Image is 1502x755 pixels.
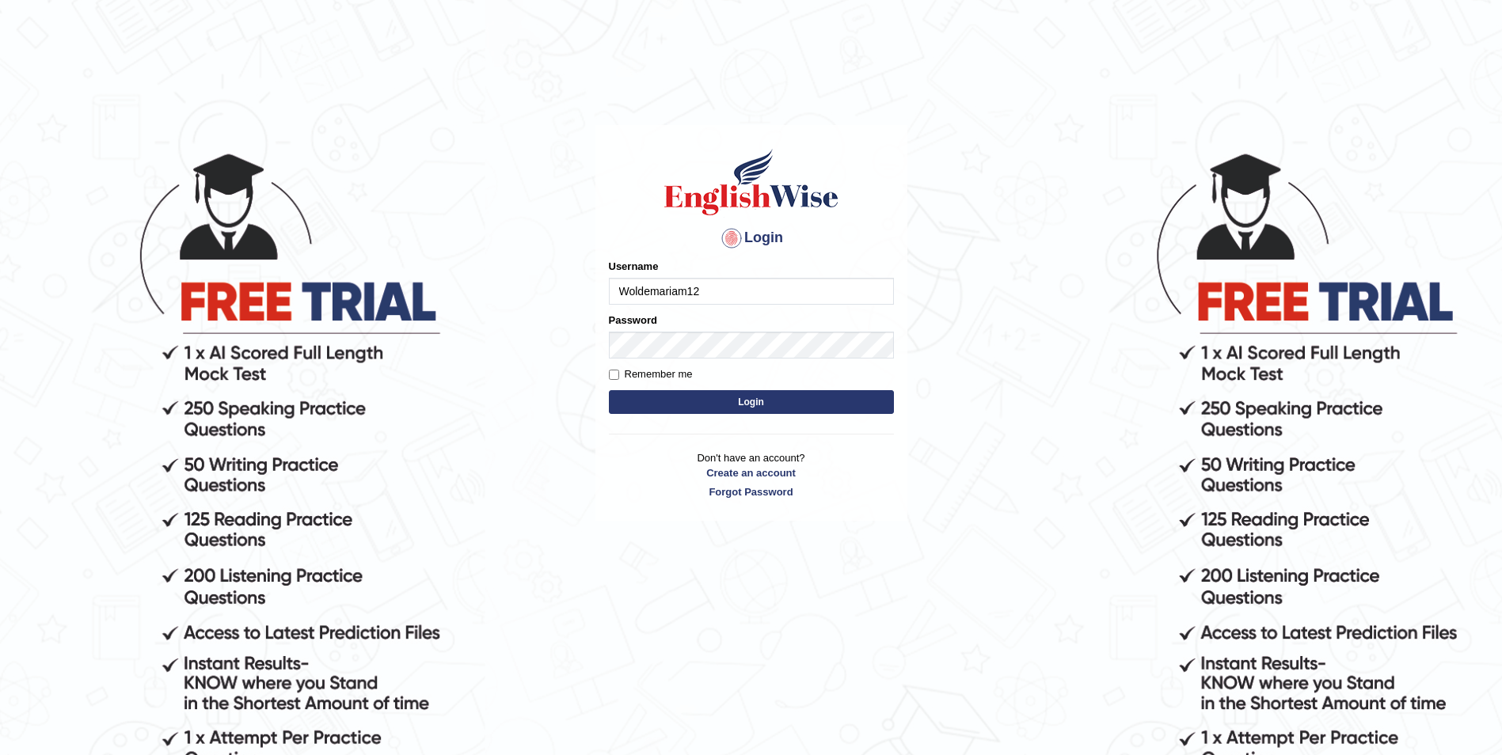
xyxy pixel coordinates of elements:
[609,484,894,499] a: Forgot Password
[609,259,659,274] label: Username
[661,146,842,218] img: Logo of English Wise sign in for intelligent practice with AI
[609,465,894,480] a: Create an account
[609,226,894,251] h4: Login
[609,366,693,382] label: Remember me
[609,390,894,414] button: Login
[609,370,619,380] input: Remember me
[609,450,894,499] p: Don't have an account?
[609,313,657,328] label: Password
